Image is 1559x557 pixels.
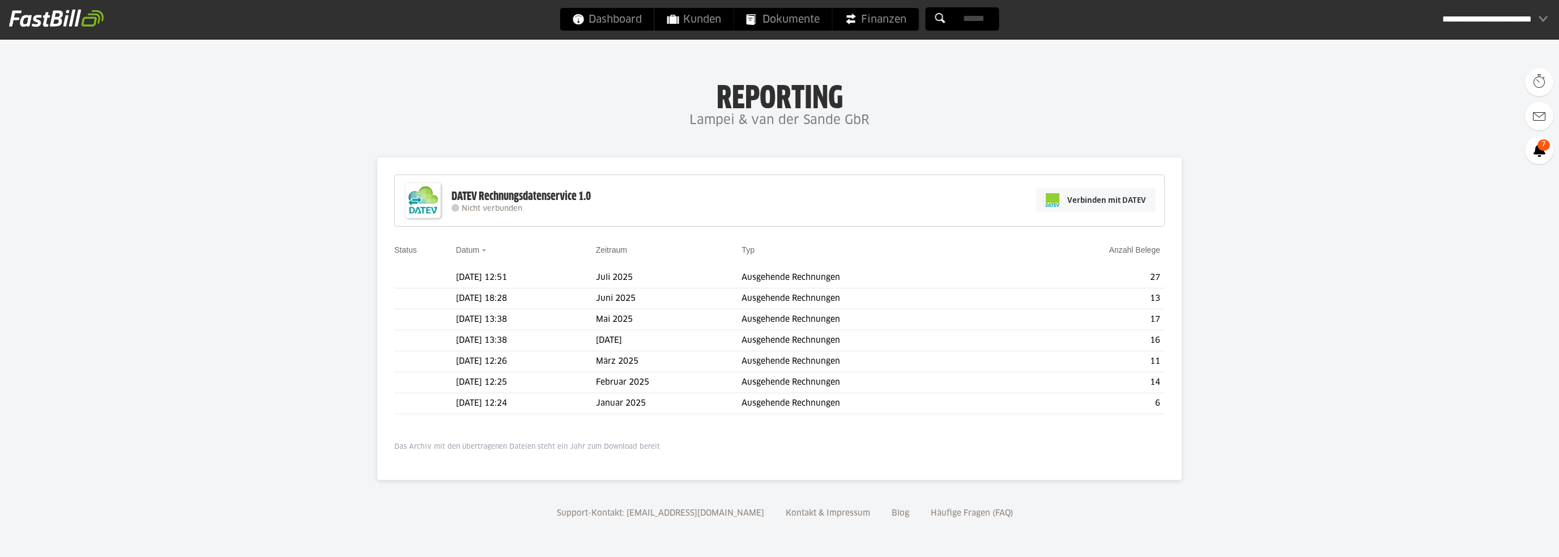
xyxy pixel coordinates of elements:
td: [DATE] 12:24 [456,393,596,414]
img: sort_desc.gif [482,249,489,252]
a: Zeitraum [596,245,627,254]
img: DATEV-Datenservice Logo [401,178,446,223]
a: Häufige Fragen (FAQ) [927,509,1017,517]
td: 13 [1012,288,1165,309]
td: 17 [1012,309,1165,330]
td: Ausgehende Rechnungen [742,267,1012,288]
a: Finanzen [833,8,919,31]
td: Ausgehende Rechnungen [742,309,1012,330]
td: 6 [1012,393,1165,414]
td: Ausgehende Rechnungen [742,393,1012,414]
a: Dashboard [560,8,654,31]
td: [DATE] 12:25 [456,372,596,393]
a: Blog [888,509,913,517]
h1: Reporting [113,80,1446,109]
td: [DATE] 13:38 [456,309,596,330]
td: 11 [1012,351,1165,372]
td: Juni 2025 [596,288,742,309]
a: Typ [742,245,755,254]
a: Verbinden mit DATEV [1036,188,1156,212]
a: Dokumente [734,8,832,31]
a: Support-Kontakt: [EMAIL_ADDRESS][DOMAIN_NAME] [553,509,768,517]
td: März 2025 [596,351,742,372]
td: Januar 2025 [596,393,742,414]
span: Kunden [667,8,721,31]
td: [DATE] [596,330,742,351]
a: Datum [456,245,479,254]
a: Kontakt & Impressum [782,509,874,517]
span: Nicht verbunden [462,205,522,212]
a: 7 [1525,136,1553,164]
td: 14 [1012,372,1165,393]
td: Ausgehende Rechnungen [742,372,1012,393]
a: Anzahl Belege [1109,245,1160,254]
td: Mai 2025 [596,309,742,330]
td: Ausgehende Rechnungen [742,288,1012,309]
div: DATEV Rechnungsdatenservice 1.0 [451,189,591,204]
span: Dashboard [573,8,642,31]
span: Finanzen [845,8,906,31]
span: Dokumente [747,8,820,31]
img: fastbill_logo_white.png [9,9,104,27]
td: [DATE] 12:26 [456,351,596,372]
td: [DATE] 12:51 [456,267,596,288]
td: [DATE] 13:38 [456,330,596,351]
a: Status [394,245,417,254]
p: Das Archiv mit den übertragenen Dateien steht ein Jahr zum Download bereit [394,443,1165,452]
td: [DATE] 18:28 [456,288,596,309]
td: Ausgehende Rechnungen [742,351,1012,372]
td: Juli 2025 [596,267,742,288]
iframe: Öffnet ein Widget, in dem Sie weitere Informationen finden [1472,523,1548,551]
img: pi-datev-logo-farbig-24.svg [1046,193,1059,207]
td: Ausgehende Rechnungen [742,330,1012,351]
td: 16 [1012,330,1165,351]
span: 7 [1537,139,1550,151]
td: 27 [1012,267,1165,288]
a: Kunden [655,8,734,31]
span: Verbinden mit DATEV [1067,194,1146,206]
td: Februar 2025 [596,372,742,393]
